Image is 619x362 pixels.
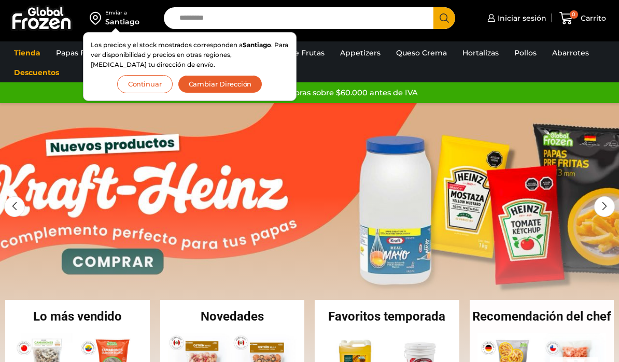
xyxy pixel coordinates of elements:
p: Los precios y el stock mostrados corresponden a . Para ver disponibilidad y precios en otras regi... [91,40,289,70]
a: Papas Fritas [51,43,106,63]
h2: Lo más vendido [5,310,150,323]
a: Queso Crema [391,43,452,63]
a: Hortalizas [457,43,504,63]
div: Previous slide [4,196,25,217]
strong: Santiago [243,41,271,49]
div: Enviar a [105,9,139,17]
a: Tienda [9,43,46,63]
img: address-field-icon.svg [90,9,105,27]
span: 0 [570,10,578,19]
div: Santiago [105,17,139,27]
span: Iniciar sesión [495,13,546,23]
h2: Recomendación del chef [470,310,614,323]
a: Iniciar sesión [485,8,546,28]
a: Pollos [509,43,542,63]
h2: Favoritos temporada [315,310,459,323]
a: Appetizers [335,43,386,63]
h2: Novedades [160,310,305,323]
span: Carrito [578,13,606,23]
button: Cambiar Dirección [178,75,263,93]
a: Descuentos [9,63,64,82]
button: Continuar [117,75,173,93]
a: Abarrotes [547,43,594,63]
div: Next slide [594,196,615,217]
button: Search button [433,7,455,29]
a: 0 Carrito [557,6,609,31]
